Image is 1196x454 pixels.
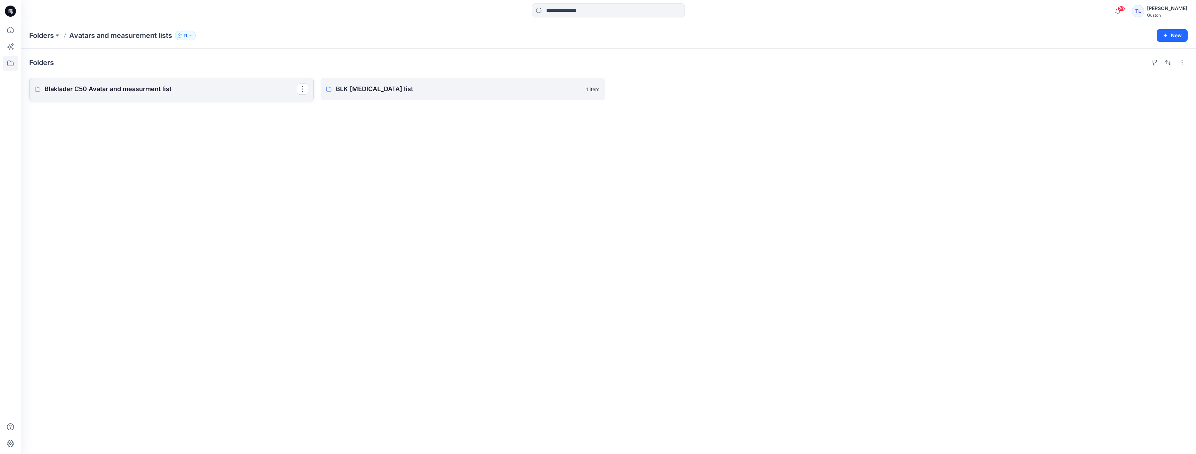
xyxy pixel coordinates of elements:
[29,78,314,100] a: Blaklader C50 Avatar and measurment list
[321,78,605,100] a: BLK [MEDICAL_DATA] list1 item
[1157,29,1188,42] button: New
[1147,13,1187,18] div: Guston
[184,32,187,39] p: 11
[1132,5,1144,17] div: TL
[336,84,582,94] p: BLK [MEDICAL_DATA] list
[69,31,172,40] p: Avatars and measurement lists
[29,58,54,67] h4: Folders
[1147,4,1187,13] div: [PERSON_NAME]
[45,84,297,94] p: Blaklader C50 Avatar and measurment list
[175,31,196,40] button: 11
[1117,6,1125,11] span: 20
[586,86,599,93] p: 1 item
[29,31,54,40] a: Folders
